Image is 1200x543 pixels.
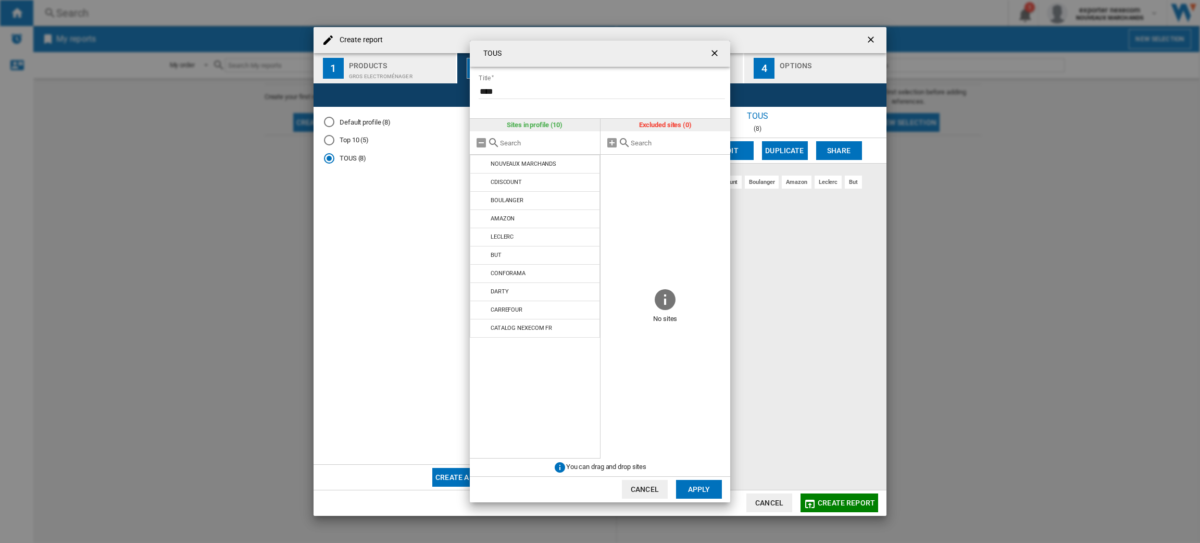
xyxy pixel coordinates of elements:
div: BOULANGER [491,197,523,204]
div: NOUVEAUX MARCHANDS [491,161,556,167]
button: getI18NText('BUTTONS.CLOSE_DIALOG') [705,43,726,64]
div: LECLERC [491,233,514,240]
button: Apply [676,480,722,499]
div: BUT [491,252,502,258]
md-dialog: {{::title}} {{::getI18NText('BUTTONS.CANCEL')}} ... [470,41,730,502]
span: You can drag and drop sites [566,463,646,471]
div: CATALOG NEXECOM FR [491,325,552,331]
h4: TOUS [478,48,502,59]
input: Search [631,139,726,147]
div: CARREFOUR [491,306,522,313]
md-icon: Add all [606,137,618,149]
div: AMAZON [491,215,515,222]
div: Excluded sites (0) [601,119,731,131]
input: Search [500,139,595,147]
span: No sites [601,312,731,327]
div: CDISCOUNT [491,179,522,186]
button: Cancel [622,480,668,499]
ng-md-icon: getI18NText('BUTTONS.CLOSE_DIALOG') [709,48,722,60]
div: CONFORAMA [491,270,526,277]
div: Sites in profile (10) [470,119,600,131]
md-icon: Remove all [475,137,488,149]
div: DARTY [491,288,509,295]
